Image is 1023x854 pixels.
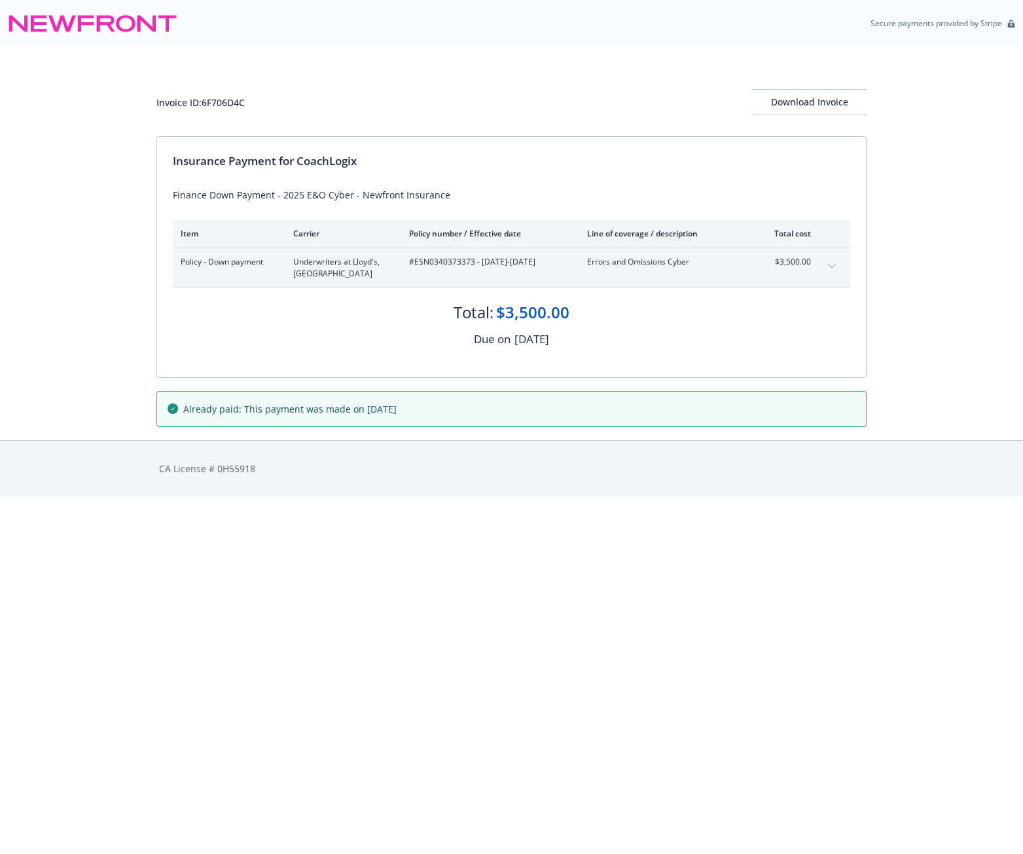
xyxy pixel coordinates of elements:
div: Line of coverage / description [587,228,741,239]
div: Item [181,228,272,239]
span: Already paid: This payment was made on [DATE] [183,402,397,416]
div: Total cost [762,228,811,239]
div: Finance Down Payment - 2025 E&O Cyber - Newfront Insurance [173,188,850,202]
div: CA License # 0H55918 [159,462,864,475]
div: $3,500.00 [496,301,569,324]
span: Errors and Omissions Cyber [587,256,741,268]
div: Policy number / Effective date [409,228,566,239]
p: Secure payments provided by Stripe [870,18,1002,29]
span: #ESN0340373373 - [DATE]-[DATE] [409,256,566,268]
div: Invoice ID: 6F706D4C [156,96,245,109]
div: Total: [454,301,494,324]
div: Policy - Down paymentUnderwriters at Lloyd's, [GEOGRAPHIC_DATA]#ESN0340373373 - [DATE]-[DATE]Erro... [173,248,850,288]
div: Download Invoice [752,90,867,115]
span: Underwriters at Lloyd's, [GEOGRAPHIC_DATA] [293,256,388,280]
div: [DATE] [514,331,549,348]
div: Insurance Payment for CoachLogix [173,153,850,170]
button: expand content [821,256,842,277]
div: Due on [474,331,511,348]
span: $3,500.00 [762,256,811,268]
button: Download Invoice [752,89,867,115]
span: Policy - Down payment [181,256,272,268]
div: Carrier [293,228,388,239]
